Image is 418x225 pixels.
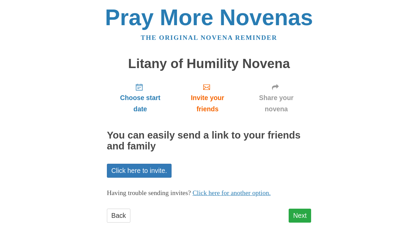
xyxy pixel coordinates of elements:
span: Invite your friends [180,92,235,115]
a: The original novena reminder [141,34,277,41]
span: Share your novena [248,92,304,115]
a: Invite your friends [174,78,241,118]
span: Having trouble sending invites? [107,189,191,196]
a: Next [289,209,311,223]
span: Choose start date [114,92,167,115]
a: Click here for another option. [193,189,271,196]
h2: You can easily send a link to your friends and family [107,130,311,152]
h1: Litany of Humility Novena [107,57,311,71]
a: Choose start date [107,78,174,118]
a: Click here to invite. [107,164,172,178]
a: Share your novena [241,78,311,118]
a: Pray More Novenas [105,5,313,30]
a: Back [107,209,130,223]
